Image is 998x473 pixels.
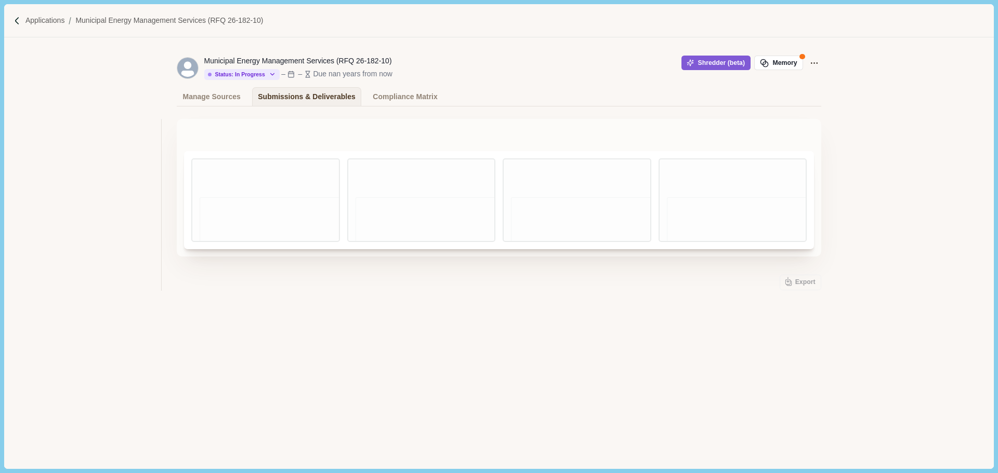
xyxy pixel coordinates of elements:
a: Manage Sources [177,87,246,106]
div: Status: In Progress [208,71,265,78]
a: Applications [25,15,65,26]
button: Shredder (beta) [681,56,751,70]
a: Compliance Matrix [367,87,443,106]
button: Application Actions [807,56,821,70]
a: Submissions & Deliverables [252,87,362,106]
button: Status: In Progress [204,69,280,80]
div: Due nan years from now [313,69,392,79]
button: Export [780,275,821,290]
div: Compliance Matrix [373,88,437,106]
a: Municipal Energy Management Services (RFQ 26-182-10) [75,15,263,26]
div: – [298,69,303,79]
svg: avatar [177,58,198,78]
div: Manage Sources [183,88,241,106]
div: Submissions & Deliverables [258,88,356,106]
img: Forward slash icon [12,16,22,25]
div: Municipal Energy Management Services (RFQ 26-182-10) [204,56,392,66]
button: Memory [754,56,803,70]
img: Forward slash icon [64,16,75,25]
div: – [281,69,285,79]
